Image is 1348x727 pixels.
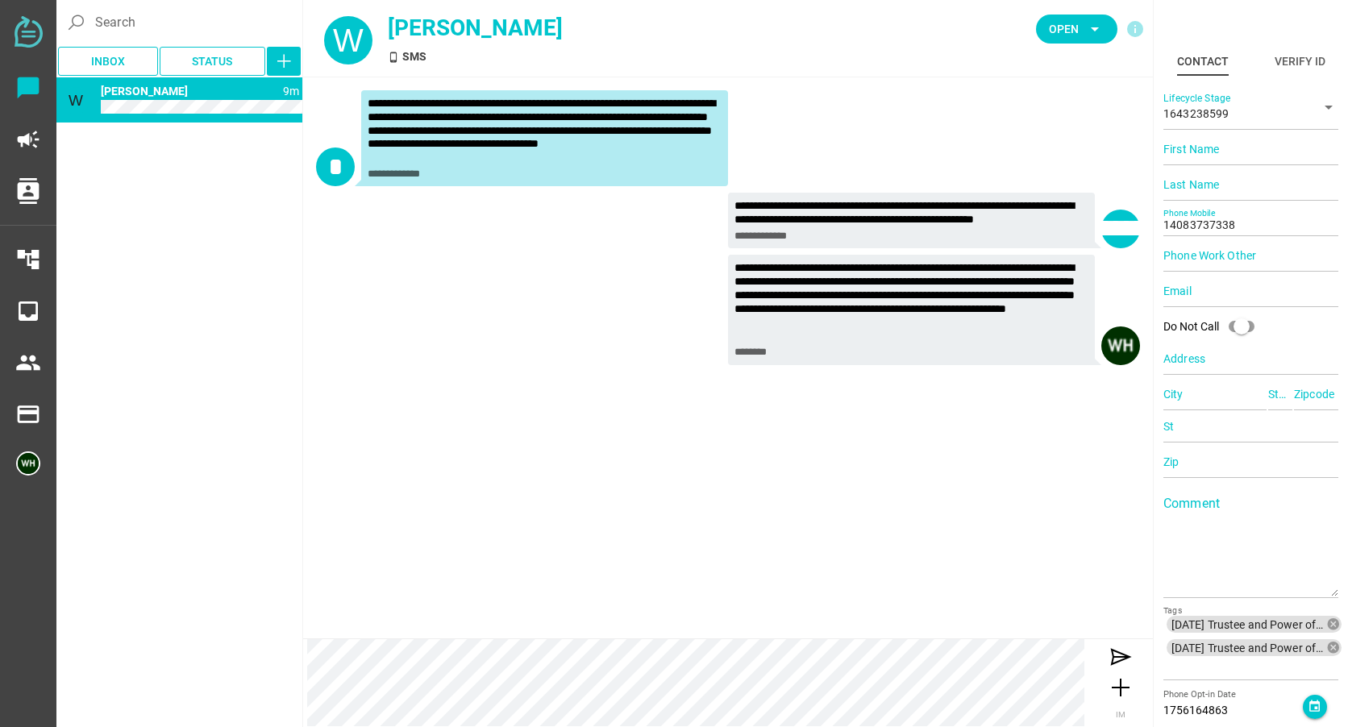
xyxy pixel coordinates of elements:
[1275,52,1325,71] div: Verify ID
[1163,446,1338,478] input: Zip
[101,85,188,98] span: 14083737338
[15,127,41,152] i: campaign
[15,178,41,204] i: contacts
[91,52,125,71] span: Inbox
[15,75,41,101] i: chat_bubble
[1163,502,1338,596] textarea: Comment
[388,48,797,65] div: SMS
[1125,19,1145,39] i: info
[1163,702,1303,719] div: 1756164863
[160,47,266,76] button: Status
[1049,19,1079,39] span: Open
[58,47,158,76] button: Inbox
[84,107,96,119] i: SMS
[15,401,41,427] i: payment
[1036,15,1117,44] button: Open
[1163,106,1229,121] span: 1643238599
[1326,641,1341,655] i: cancel
[1163,688,1303,702] div: Phone Opt-in Date
[15,298,41,324] i: inbox
[1308,700,1321,713] i: event
[1101,326,1140,365] img: 5edff51079ed9903661a2266-30.png
[1177,52,1229,71] div: Contact
[1171,641,1325,655] span: [DATE] Trustee and Power of Attorney [DATE] of Reminder.csv
[1163,343,1338,375] input: Address
[1163,168,1338,201] input: Last Name
[1319,98,1338,117] i: arrow_drop_down
[1294,378,1338,410] input: Zipcode
[1163,378,1267,410] input: City
[1163,275,1338,307] input: Email
[15,350,41,376] i: people
[333,23,364,58] span: W
[1163,239,1338,272] input: Phone Work Other
[1163,204,1338,236] input: Phone Mobile
[1085,19,1105,39] i: arrow_drop_down
[1268,378,1292,410] input: State
[192,52,232,71] span: Status
[388,52,399,63] i: SMS
[388,11,797,45] div: [PERSON_NAME]
[1163,310,1264,343] div: Do Not Call
[1326,617,1341,632] i: cancel
[16,451,40,476] img: 5edff51079ed9903661a2266-30.png
[1163,659,1338,679] input: [DATE] Trustee and Power of Attorney School 2 seat reminder.csv[DATE] Trustee and Power of Attorn...
[15,16,43,48] img: svg+xml;base64,PD94bWwgdmVyc2lvbj0iMS4wIiBlbmNvZGluZz0iVVRGLTgiPz4KPHN2ZyB2ZXJzaW9uPSIxLjEiIHZpZX...
[1163,410,1338,442] input: St
[1116,710,1125,719] span: IM
[69,92,83,109] span: W
[1171,617,1325,632] span: [DATE] Trustee and Power of Attorney School 2 seat reminder.csv
[15,247,41,272] i: account_tree
[1163,133,1338,165] input: First Name
[283,85,299,98] span: 1756241322
[1163,318,1219,335] div: Do Not Call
